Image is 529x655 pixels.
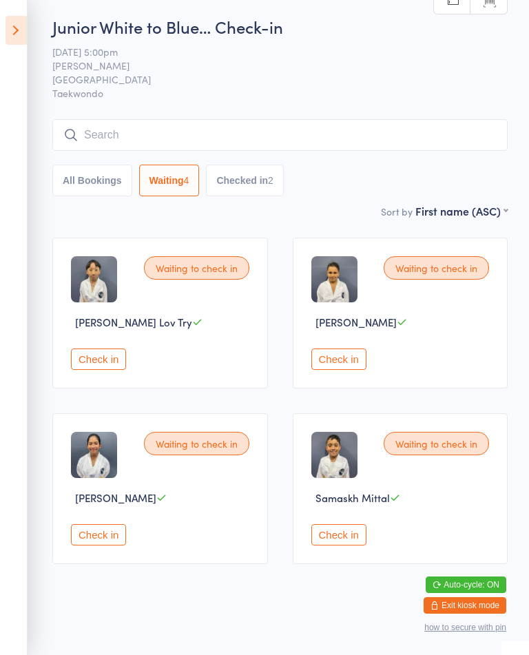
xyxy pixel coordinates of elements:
[71,256,117,302] img: image1747036007.png
[311,432,357,478] img: image1747036159.png
[311,524,366,545] button: Check in
[311,256,357,302] img: image1747036045.png
[184,175,189,186] div: 4
[71,349,126,370] button: Check in
[75,315,192,329] span: [PERSON_NAME] Lov Try
[52,45,486,59] span: [DATE] 5:00pm
[206,165,284,196] button: Checked in2
[268,175,273,186] div: 2
[424,623,506,632] button: how to secure with pin
[315,315,397,329] span: [PERSON_NAME]
[52,15,508,38] h2: Junior White to Blue… Check-in
[71,524,126,545] button: Check in
[315,490,390,505] span: Samaskh Mittal
[424,597,506,614] button: Exit kiosk mode
[144,432,249,455] div: Waiting to check in
[52,165,132,196] button: All Bookings
[139,165,200,196] button: Waiting4
[144,256,249,280] div: Waiting to check in
[384,432,489,455] div: Waiting to check in
[381,205,413,218] label: Sort by
[52,86,508,100] span: Taekwondo
[311,349,366,370] button: Check in
[426,576,506,593] button: Auto-cycle: ON
[71,432,117,478] img: image1747119635.png
[384,256,489,280] div: Waiting to check in
[415,203,508,218] div: First name (ASC)
[52,119,508,151] input: Search
[52,72,486,86] span: [GEOGRAPHIC_DATA]
[52,59,486,72] span: [PERSON_NAME]
[75,490,156,505] span: [PERSON_NAME]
